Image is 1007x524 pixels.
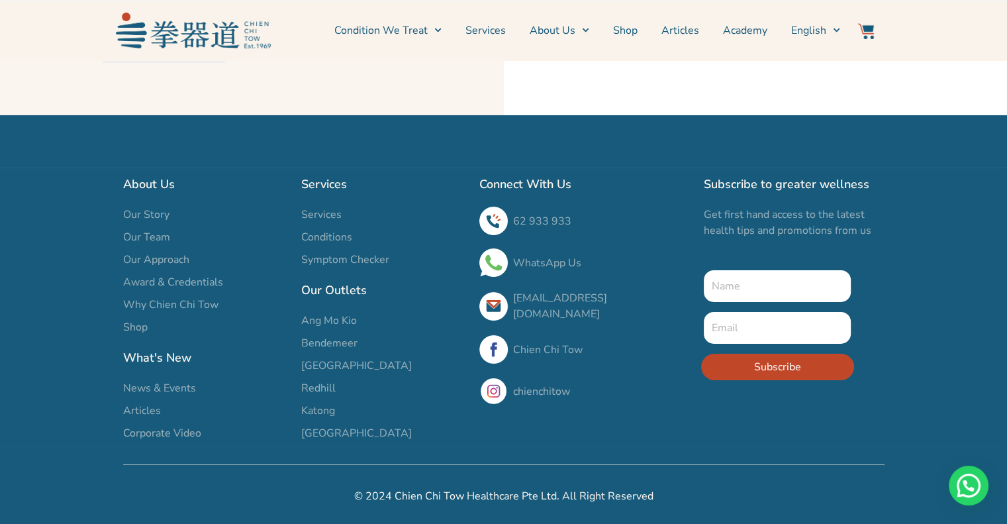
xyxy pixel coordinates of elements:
a: chienchitow [513,384,570,399]
span: Corporate Video [123,425,201,441]
h2: Our Outlets [301,281,466,299]
span: Our Approach [123,252,189,268]
span: Ang Mo Kio [301,313,357,329]
a: Bendemeer [301,335,466,351]
img: Website Icon-03 [858,23,874,39]
a: News & Events [123,380,288,396]
span: Symptom Checker [301,252,389,268]
span: Why Chien Chi Tow [123,297,218,313]
a: Katong [301,403,466,419]
a: Why Chien Chi Tow [123,297,288,313]
a: Services [301,207,466,223]
h2: About Us [123,175,288,193]
button: Subscribe [701,354,854,380]
h2: © 2024 Chien Chi Tow Healthcare Pte Ltd. All Right Reserved [123,488,885,504]
nav: Menu [277,14,840,47]
a: Academy [723,14,767,47]
a: [GEOGRAPHIC_DATA] [301,425,466,441]
a: Redhill [301,380,466,396]
h2: What's New [123,348,288,367]
a: Articles [123,403,288,419]
span: Our Story [123,207,169,223]
span: Our Team [123,229,170,245]
span: News & Events [123,380,196,396]
span: Conditions [301,229,352,245]
a: Our Team [123,229,288,245]
a: Our Story [123,207,288,223]
h2: Subscribe to greater wellness [704,175,885,193]
a: Services [465,14,506,47]
span: [GEOGRAPHIC_DATA] [301,358,412,374]
a: Our Approach [123,252,288,268]
span: Shop [123,319,148,335]
a: WhatsApp Us [513,256,581,270]
a: Shop [613,14,638,47]
span: English [791,23,826,38]
span: [GEOGRAPHIC_DATA] [301,425,412,441]
a: About Us [530,14,589,47]
p: Get first hand access to the latest health tips and promotions from us [704,207,885,238]
a: Ang Mo Kio [301,313,466,329]
a: Shop [123,319,288,335]
span: Subscribe [754,359,801,375]
form: New Form [704,270,851,390]
span: Services [301,207,342,223]
a: Conditions [301,229,466,245]
a: Symptom Checker [301,252,466,268]
a: [EMAIL_ADDRESS][DOMAIN_NAME] [513,291,607,321]
span: Redhill [301,380,336,396]
span: Articles [123,403,161,419]
span: Katong [301,403,335,419]
a: [GEOGRAPHIC_DATA] [301,358,466,374]
input: Email [704,312,851,344]
a: Switch to English [791,14,840,47]
a: Articles [661,14,699,47]
span: Award & Credentials [123,274,223,290]
h2: Connect With Us [479,175,691,193]
a: Condition We Treat [334,14,442,47]
a: 62 933 933 [513,214,571,229]
a: Award & Credentials [123,274,288,290]
h2: Services [301,175,466,193]
span: Bendemeer [301,335,358,351]
div: Need help? WhatsApp contact [949,466,988,505]
a: Corporate Video [123,425,288,441]
a: Chien Chi Tow [513,342,583,357]
input: Name [704,270,851,302]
